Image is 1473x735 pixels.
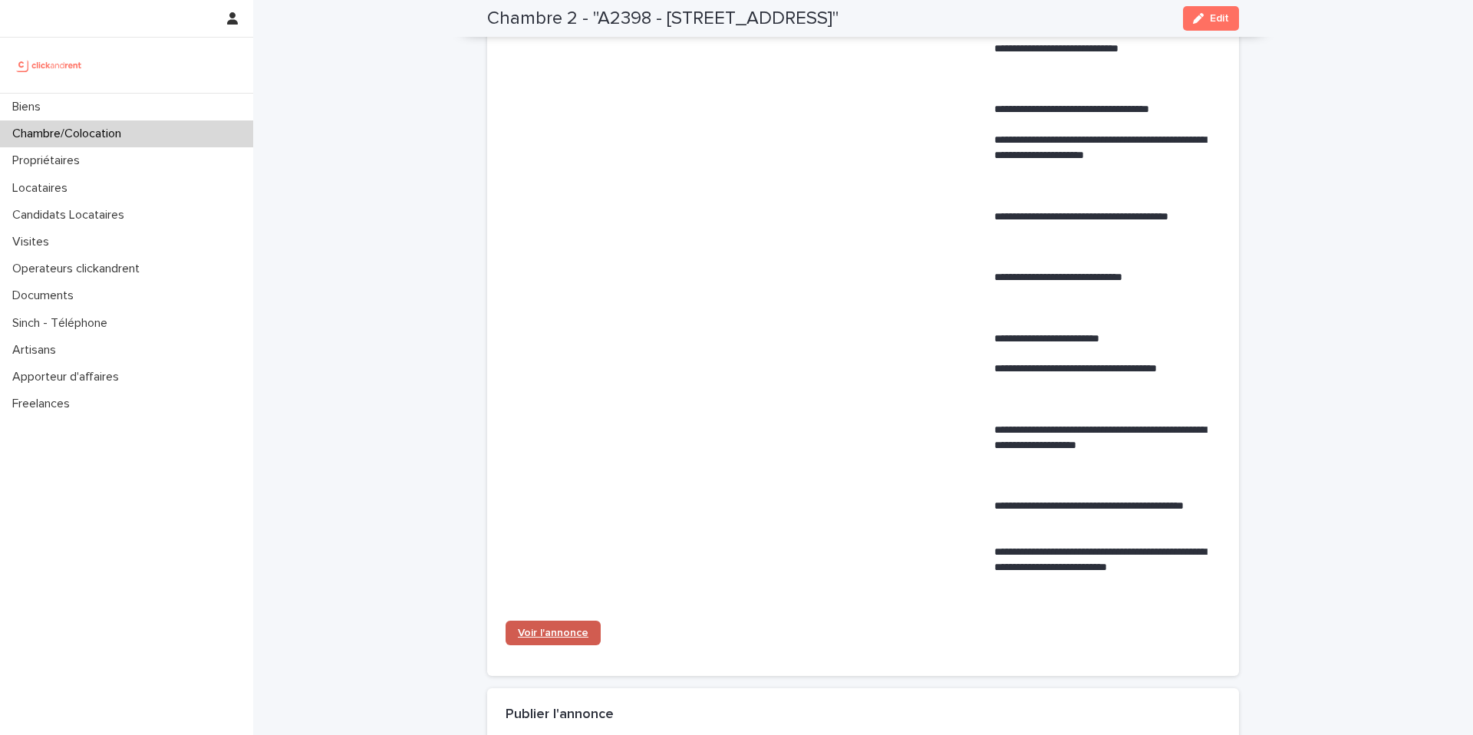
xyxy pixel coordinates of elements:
p: Candidats Locataires [6,208,137,222]
p: Artisans [6,343,68,358]
p: Apporteur d'affaires [6,370,131,384]
p: Locataires [6,181,80,196]
button: Edit [1183,6,1239,31]
p: Chambre/Colocation [6,127,133,141]
span: Edit [1210,13,1229,24]
p: Documents [6,288,86,303]
p: Propriétaires [6,153,92,168]
span: Voir l'annonce [518,628,588,638]
p: Biens [6,100,53,114]
p: Operateurs clickandrent [6,262,152,276]
a: Voir l'annonce [506,621,601,645]
h2: Chambre 2 - "A2398 - [STREET_ADDRESS]" [487,8,839,30]
p: Sinch - Téléphone [6,316,120,331]
p: Freelances [6,397,82,411]
p: Visites [6,235,61,249]
h2: Publier l'annonce [506,707,614,723]
img: UCB0brd3T0yccxBKYDjQ [12,50,87,81]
